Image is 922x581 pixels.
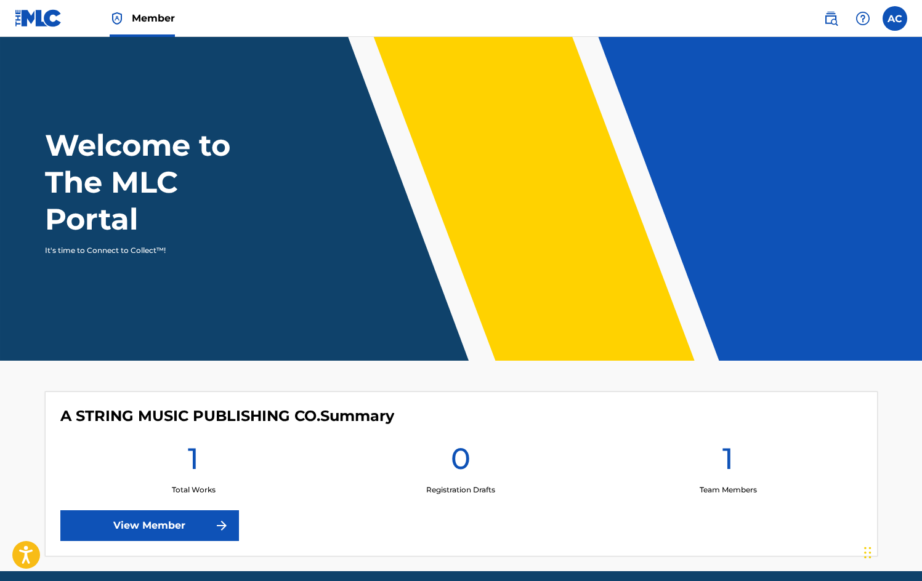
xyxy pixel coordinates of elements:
h4: A STRING MUSIC PUBLISHING CO. [60,407,394,425]
h1: 1 [722,440,734,484]
img: f7272a7cc735f4ea7f67.svg [214,518,229,533]
a: View Member [60,510,239,541]
h1: 0 [451,440,471,484]
p: It's time to Connect to Collect™! [45,245,259,256]
div: Drag [864,534,871,571]
div: User Menu [883,6,907,31]
img: help [855,11,870,26]
div: Help [851,6,875,31]
p: Team Members [700,484,757,495]
img: Top Rightsholder [110,11,124,26]
img: search [823,11,838,26]
p: Total Works [172,484,216,495]
h1: Welcome to The MLC Portal [45,127,275,238]
iframe: Chat Widget [860,522,922,581]
span: Member [132,11,175,25]
img: MLC Logo [15,9,62,27]
h1: 1 [188,440,199,484]
a: Public Search [819,6,843,31]
p: Registration Drafts [426,484,495,495]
